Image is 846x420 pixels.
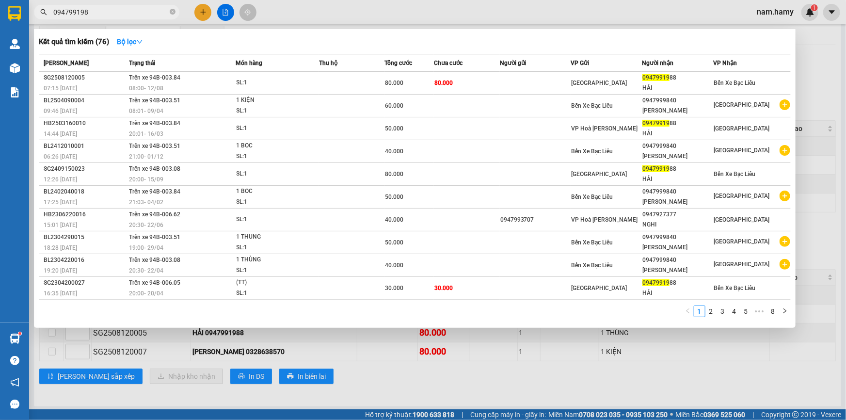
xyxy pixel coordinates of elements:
[642,164,713,174] div: 88
[714,238,769,245] span: [GEOGRAPHIC_DATA]
[685,308,691,314] span: left
[129,85,163,92] span: 08:00 - 12/08
[780,145,790,156] span: plus-circle
[779,306,791,317] button: right
[44,60,89,66] span: [PERSON_NAME]
[642,174,713,184] div: HẢI
[237,197,309,208] div: SL: 1
[572,216,638,223] span: VP Hoà [PERSON_NAME]
[642,265,713,275] div: [PERSON_NAME]
[136,38,143,45] span: down
[642,288,713,298] div: HẢI
[385,216,404,223] span: 40.000
[53,7,168,17] input: Tìm tên, số ĐT hoặc mã đơn
[642,74,670,81] span: 09479919
[129,165,180,172] span: Trên xe 94B-003.08
[780,99,790,110] span: plus-circle
[129,108,163,114] span: 08:01 - 09/04
[129,176,163,183] span: 20:00 - 15/09
[129,60,155,66] span: Trạng thái
[642,197,713,207] div: [PERSON_NAME]
[44,187,126,197] div: BL2402040018
[572,80,627,86] span: [GEOGRAPHIC_DATA]
[129,120,180,127] span: Trên xe 94B-003.84
[642,232,713,242] div: 0947999840
[642,60,673,66] span: Người nhận
[44,244,77,251] span: 18:28 [DATE]
[714,101,769,108] span: [GEOGRAPHIC_DATA]
[129,222,163,228] span: 20:30 - 22/06
[170,9,176,15] span: close-circle
[714,285,755,291] span: Bến Xe Bạc Liêu
[44,73,126,83] div: SG2508120005
[129,257,180,263] span: Trên xe 94B-003.08
[237,141,309,151] div: 1 BOC
[44,267,77,274] span: 19:20 [DATE]
[572,102,613,109] span: Bến Xe Bạc Liêu
[434,60,463,66] span: Chưa cước
[642,141,713,151] div: 0947999840
[642,73,713,83] div: 88
[714,216,769,223] span: [GEOGRAPHIC_DATA]
[44,85,77,92] span: 07:15 [DATE]
[10,378,19,387] span: notification
[714,147,769,154] span: [GEOGRAPHIC_DATA]
[642,151,713,162] div: [PERSON_NAME]
[129,143,180,149] span: Trên xe 94B-003.51
[572,285,627,291] span: [GEOGRAPHIC_DATA]
[729,306,740,317] a: 4
[572,148,613,155] span: Bến Xe Bạc Liêu
[44,199,77,206] span: 17:25 [DATE]
[729,306,740,317] li: 4
[717,306,729,317] li: 3
[706,306,717,317] a: 2
[434,80,453,86] span: 80.000
[642,187,713,197] div: 0947999840
[741,306,751,317] a: 5
[642,118,713,129] div: 88
[44,130,77,137] span: 14:44 [DATE]
[237,232,309,242] div: 1 THUNG
[237,95,309,106] div: 1 KIỆN
[237,78,309,88] div: SL: 1
[642,210,713,220] div: 0947927377
[642,165,670,172] span: 09479919
[642,83,713,93] div: HẢI
[237,242,309,253] div: SL: 1
[237,277,309,288] div: (TT)
[642,120,670,127] span: 09479919
[740,306,752,317] li: 5
[44,96,126,106] div: BL2504090004
[694,306,705,317] a: 1
[768,306,779,317] a: 8
[44,176,77,183] span: 12:26 [DATE]
[44,232,126,242] div: BL2304290015
[385,239,404,246] span: 50.000
[237,186,309,197] div: 1 BOC
[10,334,20,344] img: warehouse-icon
[44,108,77,114] span: 09:46 [DATE]
[237,214,309,225] div: SL: 1
[385,171,404,178] span: 80.000
[129,97,180,104] span: Trên xe 94B-003.51
[44,222,77,228] span: 15:01 [DATE]
[44,118,126,129] div: HB2503160010
[642,220,713,230] div: NGHI
[237,265,309,276] div: SL: 1
[642,129,713,139] div: HẢI
[500,215,571,225] div: 0947993707
[237,169,309,179] div: SL: 1
[642,255,713,265] div: 0947999840
[767,306,779,317] li: 8
[385,102,404,109] span: 60.000
[129,290,163,297] span: 20:00 - 20/04
[129,234,180,241] span: Trên xe 94B-003.51
[705,306,717,317] li: 2
[44,278,126,288] div: SG2304200027
[780,259,790,270] span: plus-circle
[385,285,404,291] span: 30.000
[129,211,180,218] span: Trên xe 94B-006.62
[782,308,788,314] span: right
[10,87,20,97] img: solution-icon
[385,60,413,66] span: Tổng cước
